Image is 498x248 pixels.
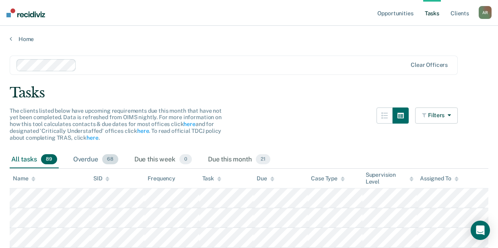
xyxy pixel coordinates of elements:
div: Assigned To [420,175,458,182]
span: 68 [102,154,118,165]
span: 89 [41,154,57,165]
div: Due [257,175,274,182]
div: Supervision Level [366,172,414,185]
div: Name [13,175,35,182]
div: Task [202,175,221,182]
button: Filters [415,107,458,124]
div: Due this week0 [133,151,193,169]
div: Frequency [148,175,175,182]
div: Overdue68 [72,151,120,169]
div: All tasks89 [10,151,59,169]
div: Clear officers [411,62,448,68]
div: Due this month21 [206,151,272,169]
a: here [137,128,149,134]
div: Tasks [10,85,488,101]
div: Case Type [311,175,345,182]
a: here [183,121,195,127]
img: Recidiviz [6,8,45,17]
button: AR [479,6,492,19]
div: SID [93,175,110,182]
span: The clients listed below have upcoming requirements due this month that have not yet been complet... [10,107,222,141]
a: Home [10,35,488,43]
div: Open Intercom Messenger [471,221,490,240]
span: 21 [256,154,270,165]
span: 0 [179,154,192,165]
div: A R [479,6,492,19]
a: here [86,134,98,141]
